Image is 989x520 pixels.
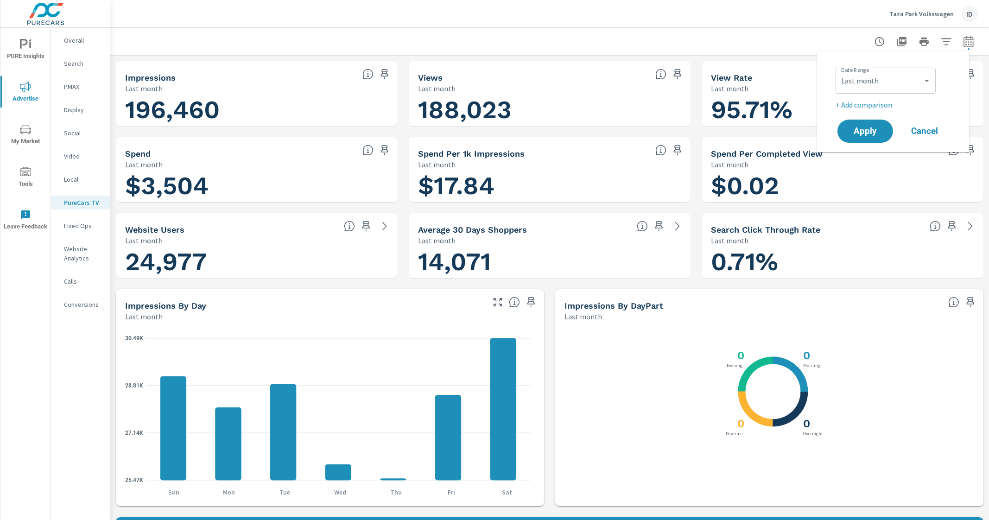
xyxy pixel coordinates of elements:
[380,488,412,497] p: Thu
[213,488,245,497] p: Mon
[51,274,110,288] div: Calls
[51,80,110,94] div: PMAX
[711,159,748,170] p: Last month
[490,295,505,310] button: Make Fullscreen
[125,159,163,170] p: Last month
[711,225,820,235] h5: Search Click Through Rate
[711,94,974,126] h1: 95.71%
[64,152,102,161] p: Video
[125,477,143,483] text: 25.47K
[362,145,374,156] span: Cost of your connected TV ad campaigns. [Source: This data is provided by the video advertising p...
[64,221,102,230] p: Fixed Ops
[125,335,143,342] text: 30.49K
[418,94,681,126] h1: 188,023
[125,430,143,436] text: 27.14K
[64,198,102,207] p: PureCars TV
[963,295,978,310] span: Save this to your personalized report
[125,235,163,246] p: Last month
[125,170,388,202] h1: $3,504
[125,94,388,126] h1: 196,460
[670,67,685,82] span: Save this to your personalized report
[711,149,823,159] h5: Spend Per Completed View
[125,225,184,235] h5: Website Users
[362,69,374,80] span: Number of times your connected TV ad was presented to a user. [Source: This data is provided by t...
[670,219,685,234] a: See more details in report
[125,301,206,311] h5: Impressions by Day
[51,196,110,209] div: PureCars TV
[418,83,456,94] p: Last month
[418,170,681,202] h1: $17.84
[64,36,102,45] p: Overall
[64,59,102,68] p: Search
[0,28,51,241] div: nav menu
[125,311,163,322] p: Last month
[711,73,752,82] h5: View Rate
[893,32,911,51] button: "Export Report to PDF"
[524,295,539,310] span: Save this to your personalized report
[418,159,456,170] p: Last month
[344,221,355,232] span: Unique website visitors over the selected time period. [Source: Website Analytics]
[906,127,943,135] span: Cancel
[915,32,933,51] button: Print Report
[655,145,666,156] span: Total spend per 1,000 impressions. [Source: This data is provided by the video advertising platform]
[418,246,681,278] h1: 14,071
[801,431,825,436] p: Overnight
[959,32,978,51] button: Select Date Range
[64,175,102,184] p: Local
[418,235,456,246] p: Last month
[801,363,822,368] p: Morning
[735,417,744,430] h3: 0
[711,83,748,94] p: Last month
[564,301,663,311] h5: Impressions by DayPart
[711,235,748,246] p: Last month
[64,128,102,138] p: Social
[377,219,392,234] a: See more details in report
[801,349,810,362] h3: 0
[268,488,301,497] p: Tue
[3,209,48,232] span: Leave Feedback
[64,105,102,114] p: Display
[491,488,523,497] p: Sat
[324,488,356,497] p: Wed
[670,143,685,158] span: Save this to your personalized report
[961,6,978,22] div: ID
[564,311,602,322] p: Last month
[125,149,151,159] h5: Spend
[158,488,190,497] p: Sun
[711,246,974,278] h1: 0.71%
[51,172,110,186] div: Local
[359,219,374,234] span: Save this to your personalized report
[963,219,978,234] a: See more details in report
[509,297,520,308] span: The number of impressions, broken down by the day of the week they occurred.
[837,120,893,143] button: Apply
[377,143,392,158] span: Save this to your personalized report
[3,82,48,104] span: Advertise
[125,83,163,94] p: Last month
[3,39,48,62] span: PURE Insights
[51,149,110,163] div: Video
[897,120,952,143] button: Cancel
[948,297,959,308] span: Only DoubleClick Video impressions can be broken down by time of day.
[836,99,954,110] p: + Add comparison
[418,149,525,159] h5: Spend Per 1k Impressions
[125,246,388,278] h1: 24,977
[725,363,744,368] p: Evening
[637,221,648,232] span: A rolling 30 day total of daily Shoppers on the dealership website, averaged over the selected da...
[64,82,102,91] p: PMAX
[418,73,443,82] h5: Views
[51,57,110,70] div: Search
[64,300,102,309] p: Conversions
[724,431,744,436] p: Daytime
[655,69,666,80] span: Number of times your connected TV ad was viewed completely by a user. [Source: This data is provi...
[735,349,744,362] h3: 0
[652,219,666,234] span: Save this to your personalized report
[51,242,110,265] div: Website Analytics
[377,67,392,82] span: Save this to your personalized report
[418,225,527,235] h5: Average 30 Days Shoppers
[711,170,974,202] h1: $0.02
[847,127,884,135] span: Apply
[963,143,978,158] span: Save this to your personalized report
[51,103,110,117] div: Display
[51,33,110,47] div: Overall
[51,298,110,311] div: Conversions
